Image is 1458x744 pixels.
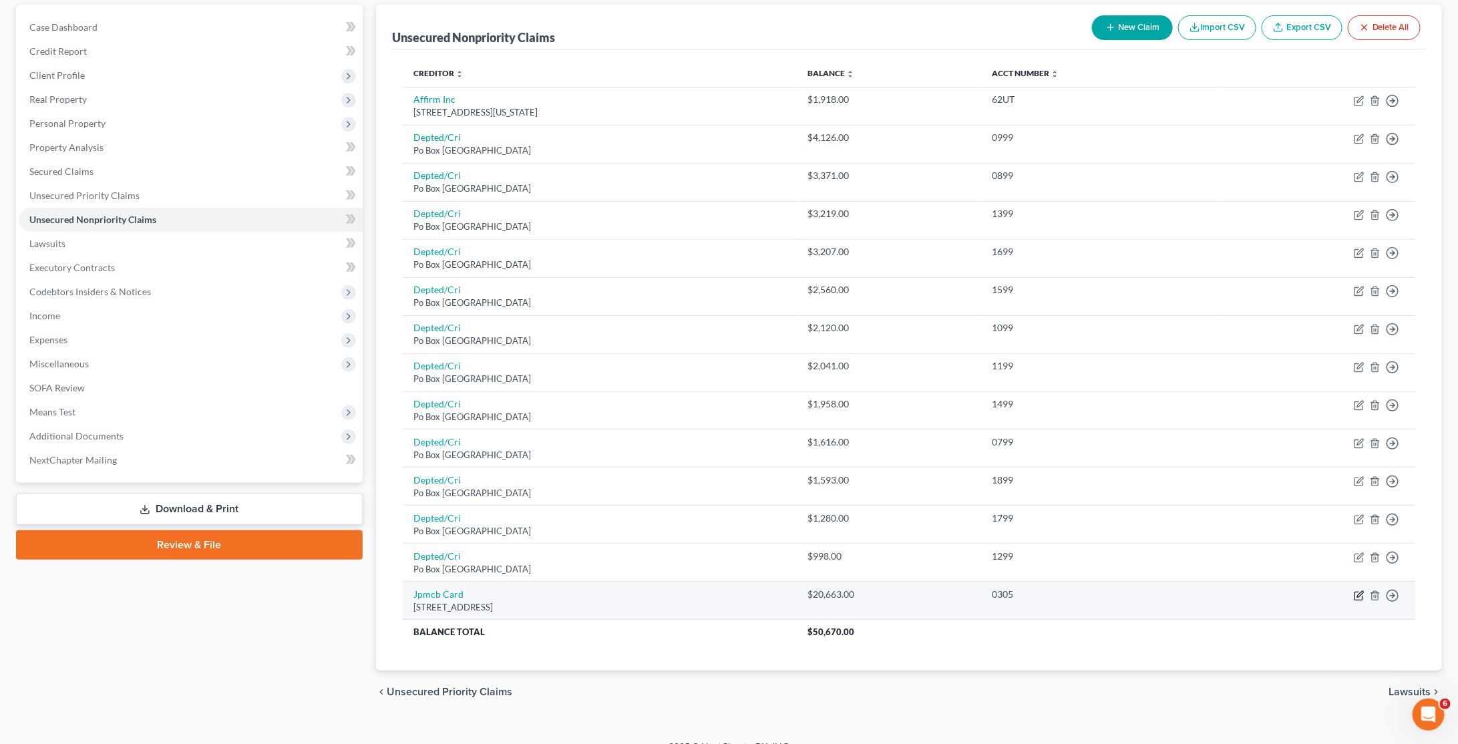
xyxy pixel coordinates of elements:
div: [STREET_ADDRESS] [413,601,786,614]
a: Jpmcb Card [413,588,464,600]
div: Po Box [GEOGRAPHIC_DATA] [413,563,786,576]
button: Import CSV [1178,15,1256,40]
div: $1,958.00 [807,397,970,411]
span: $50,670.00 [807,626,854,637]
a: Depted/Cri [413,474,461,486]
th: Balance Total [403,620,797,644]
div: 1199 [992,359,1209,373]
span: Credit Report [29,45,87,57]
span: Secured Claims [29,166,94,177]
div: 1299 [992,550,1209,563]
div: $3,207.00 [807,245,970,258]
div: 1099 [992,321,1209,335]
span: NextChapter Mailing [29,454,117,466]
div: Po Box [GEOGRAPHIC_DATA] [413,335,786,347]
a: Depted/Cri [413,170,461,181]
div: $998.00 [807,550,970,563]
div: $3,371.00 [807,169,970,182]
div: 0899 [992,169,1209,182]
a: Credit Report [19,39,363,63]
span: Lawsuits [1389,687,1431,697]
div: 1599 [992,283,1209,297]
span: Case Dashboard [29,21,98,33]
a: Creditor unfold_more [413,68,464,78]
div: $1,280.00 [807,512,970,525]
span: Additional Documents [29,430,124,441]
a: Export CSV [1262,15,1342,40]
span: Income [29,310,60,321]
div: Po Box [GEOGRAPHIC_DATA] [413,449,786,461]
a: NextChapter Mailing [19,448,363,472]
i: chevron_right [1431,687,1442,697]
div: 1499 [992,397,1209,411]
div: 0999 [992,131,1209,144]
a: SOFA Review [19,376,363,400]
a: Executory Contracts [19,256,363,280]
a: Balance unfold_more [807,68,854,78]
div: [STREET_ADDRESS][US_STATE] [413,106,786,119]
div: $1,616.00 [807,435,970,449]
div: $4,126.00 [807,131,970,144]
div: $2,560.00 [807,283,970,297]
a: Download & Print [16,494,363,525]
span: Codebtors Insiders & Notices [29,286,151,297]
a: Depted/Cri [413,132,461,143]
div: Po Box [GEOGRAPHIC_DATA] [413,297,786,309]
span: Unsecured Priority Claims [387,687,512,697]
div: $1,918.00 [807,93,970,106]
a: Unsecured Priority Claims [19,184,363,208]
div: $3,219.00 [807,207,970,220]
span: Personal Property [29,118,106,129]
a: Depted/Cri [413,398,461,409]
a: Unsecured Nonpriority Claims [19,208,363,232]
div: $20,663.00 [807,588,970,601]
span: Expenses [29,334,67,345]
div: $2,041.00 [807,359,970,373]
div: Unsecured Nonpriority Claims [392,29,555,45]
div: 0305 [992,588,1209,601]
div: Po Box [GEOGRAPHIC_DATA] [413,258,786,271]
div: Po Box [GEOGRAPHIC_DATA] [413,182,786,195]
div: Po Box [GEOGRAPHIC_DATA] [413,411,786,423]
div: 1699 [992,245,1209,258]
div: 0799 [992,435,1209,449]
div: $2,120.00 [807,321,970,335]
span: Executory Contracts [29,262,115,273]
a: Affirm Inc [413,94,455,105]
button: chevron_left Unsecured Priority Claims [376,687,512,697]
div: 1399 [992,207,1209,220]
div: Po Box [GEOGRAPHIC_DATA] [413,220,786,233]
a: Depted/Cri [413,208,461,219]
span: Means Test [29,406,75,417]
i: chevron_left [376,687,387,697]
div: 1899 [992,474,1209,487]
a: Depted/Cri [413,436,461,447]
span: Miscellaneous [29,358,89,369]
i: unfold_more [455,70,464,78]
button: Lawsuits chevron_right [1389,687,1442,697]
a: Depted/Cri [413,246,461,257]
a: Acct Number unfold_more [992,68,1059,78]
button: New Claim [1092,15,1173,40]
a: Depted/Cri [413,284,461,295]
div: Po Box [GEOGRAPHIC_DATA] [413,144,786,157]
span: Unsecured Priority Claims [29,190,140,201]
span: 6 [1440,699,1451,709]
span: Unsecured Nonpriority Claims [29,214,156,225]
span: SOFA Review [29,382,85,393]
a: Depted/Cri [413,512,461,524]
a: Secured Claims [19,160,363,184]
i: unfold_more [1051,70,1059,78]
div: 1799 [992,512,1209,525]
span: Property Analysis [29,142,104,153]
a: Case Dashboard [19,15,363,39]
div: 62UT [992,93,1209,106]
div: Po Box [GEOGRAPHIC_DATA] [413,525,786,538]
a: Lawsuits [19,232,363,256]
span: Lawsuits [29,238,65,249]
a: Property Analysis [19,136,363,160]
a: Depted/Cri [413,322,461,333]
button: Delete All [1348,15,1421,40]
span: Real Property [29,94,87,105]
div: $1,593.00 [807,474,970,487]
